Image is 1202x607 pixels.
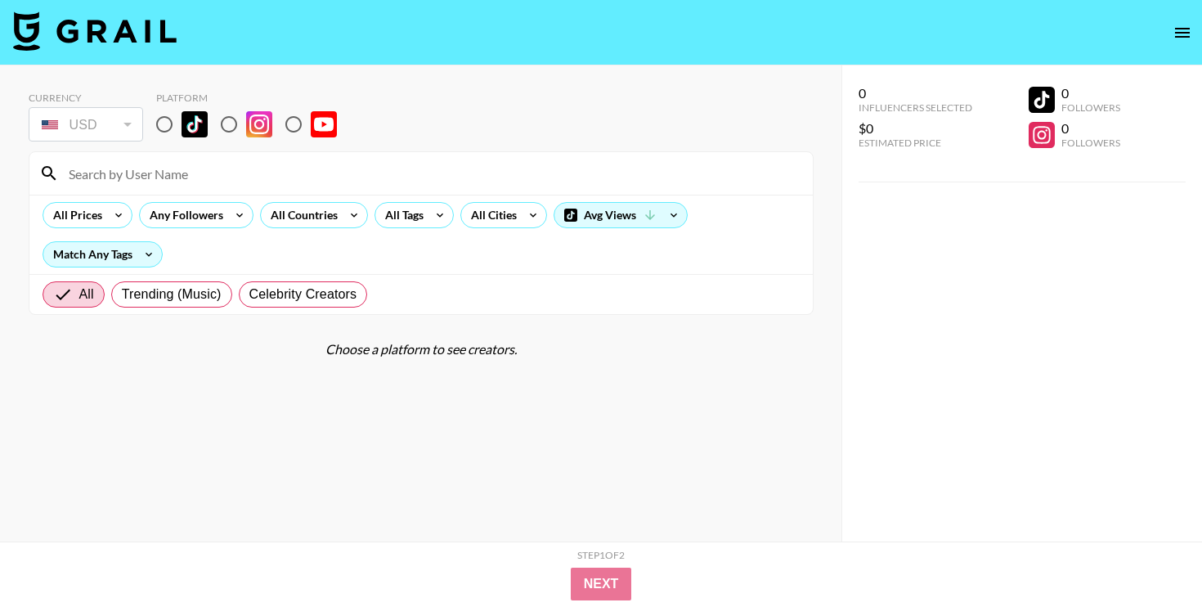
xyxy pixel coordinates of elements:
[43,203,105,227] div: All Prices
[246,111,272,137] img: Instagram
[859,85,972,101] div: 0
[249,285,357,304] span: Celebrity Creators
[375,203,427,227] div: All Tags
[59,160,803,187] input: Search by User Name
[29,92,143,104] div: Currency
[1061,101,1120,114] div: Followers
[29,104,143,145] div: Currency is locked to USD
[461,203,520,227] div: All Cities
[13,11,177,51] img: Grail Talent
[29,341,814,357] div: Choose a platform to see creators.
[571,568,632,600] button: Next
[43,242,162,267] div: Match Any Tags
[577,549,625,561] div: Step 1 of 2
[140,203,226,227] div: Any Followers
[79,285,94,304] span: All
[261,203,341,227] div: All Countries
[122,285,222,304] span: Trending (Music)
[1120,525,1182,587] iframe: Drift Widget Chat Controller
[859,101,972,114] div: Influencers Selected
[859,137,972,149] div: Estimated Price
[1166,16,1199,49] button: open drawer
[859,120,972,137] div: $0
[156,92,350,104] div: Platform
[1061,85,1120,101] div: 0
[1061,120,1120,137] div: 0
[311,111,337,137] img: YouTube
[32,110,140,139] div: USD
[1061,137,1120,149] div: Followers
[182,111,208,137] img: TikTok
[554,203,687,227] div: Avg Views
